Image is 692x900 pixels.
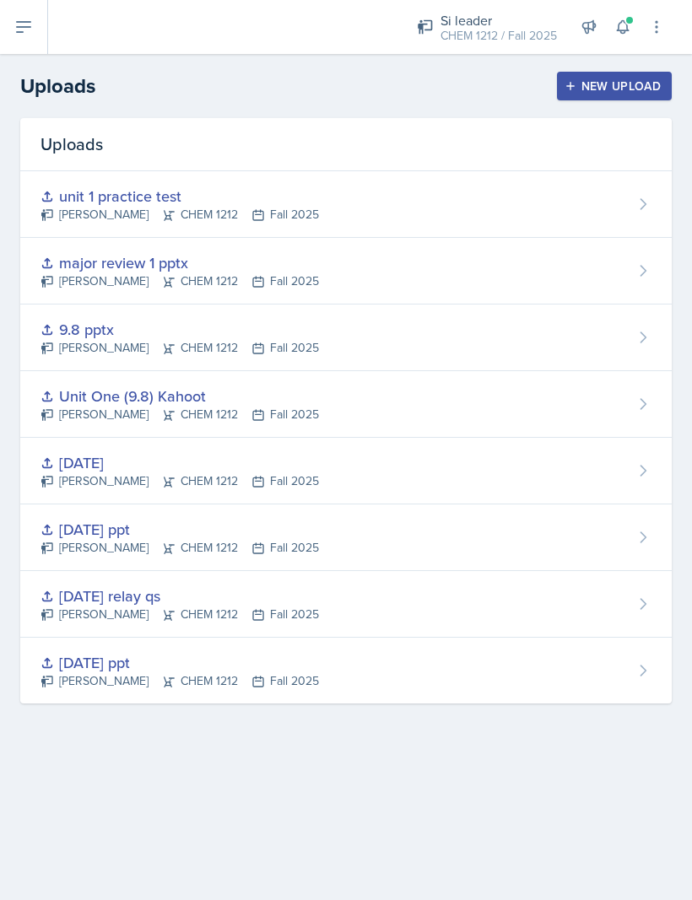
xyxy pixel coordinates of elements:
[41,472,319,490] div: [PERSON_NAME] CHEM 1212 Fall 2025
[20,371,672,438] a: Unit One (9.8) Kahoot [PERSON_NAME]CHEM 1212Fall 2025
[41,385,319,407] div: Unit One (9.8) Kahoot
[41,206,319,224] div: [PERSON_NAME] CHEM 1212 Fall 2025
[41,185,319,207] div: unit 1 practice test
[41,339,319,357] div: [PERSON_NAME] CHEM 1212 Fall 2025
[20,118,672,171] div: Uploads
[41,606,319,623] div: [PERSON_NAME] CHEM 1212 Fall 2025
[20,571,672,638] a: [DATE] relay qs [PERSON_NAME]CHEM 1212Fall 2025
[41,251,319,274] div: major review 1 pptx
[568,79,662,93] div: New Upload
[557,72,673,100] button: New Upload
[41,451,319,474] div: [DATE]
[20,504,672,571] a: [DATE] ppt [PERSON_NAME]CHEM 1212Fall 2025
[41,539,319,557] div: [PERSON_NAME] CHEM 1212 Fall 2025
[20,71,95,101] h2: Uploads
[41,272,319,290] div: [PERSON_NAME] CHEM 1212 Fall 2025
[441,10,557,30] div: Si leader
[20,304,672,371] a: 9.8 pptx [PERSON_NAME]CHEM 1212Fall 2025
[441,27,557,45] div: CHEM 1212 / Fall 2025
[20,171,672,238] a: unit 1 practice test [PERSON_NAME]CHEM 1212Fall 2025
[41,318,319,341] div: 9.8 pptx
[20,638,672,703] a: [DATE] ppt [PERSON_NAME]CHEM 1212Fall 2025
[41,585,319,607] div: [DATE] relay qs
[41,518,319,541] div: [DATE] ppt
[41,672,319,690] div: [PERSON_NAME] CHEM 1212 Fall 2025
[41,406,319,423] div: [PERSON_NAME] CHEM 1212 Fall 2025
[41,651,319,674] div: [DATE] ppt
[20,438,672,504] a: [DATE] [PERSON_NAME]CHEM 1212Fall 2025
[20,238,672,304] a: major review 1 pptx [PERSON_NAME]CHEM 1212Fall 2025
